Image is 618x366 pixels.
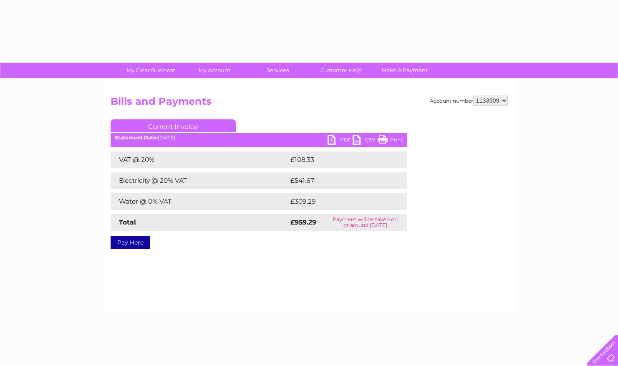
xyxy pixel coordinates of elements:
[119,218,136,226] strong: Total
[111,96,508,111] h2: Bills and Payments
[370,63,439,78] a: Make A Payment
[288,193,392,210] td: £309.29
[180,63,249,78] a: My Account
[111,236,150,249] a: Pay Here
[288,151,391,168] td: £108.33
[288,172,391,189] td: £541.67
[243,63,312,78] a: Services
[328,135,353,147] a: PDF
[116,63,185,78] a: My Clear Business
[111,151,288,168] td: VAT @ 20%
[111,193,288,210] td: Water @ 0% VAT
[111,172,288,189] td: Electricity @ 20% VAT
[430,96,508,106] div: Account number
[324,214,406,231] td: Payment will be taken on or around [DATE]
[115,134,158,141] b: Statement Date:
[290,218,316,226] strong: £959.29
[353,135,378,147] a: CSV
[111,135,407,141] div: [DATE]
[378,135,403,147] a: Print
[307,63,376,78] a: Customer Help
[111,119,236,132] a: Current Invoice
